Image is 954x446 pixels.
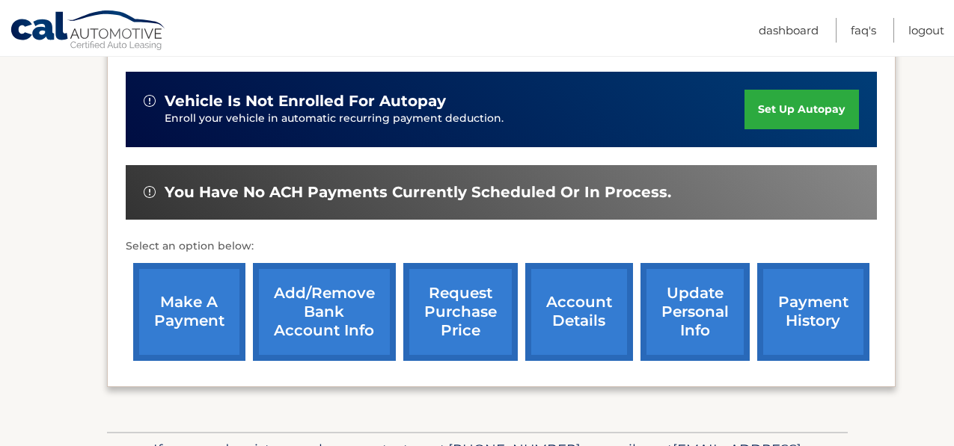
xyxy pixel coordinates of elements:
a: FAQ's [851,18,876,43]
a: set up autopay [744,90,858,129]
a: update personal info [640,263,750,361]
a: Add/Remove bank account info [253,263,396,361]
a: Logout [908,18,944,43]
p: Enroll your vehicle in automatic recurring payment deduction. [165,111,745,127]
img: alert-white.svg [144,186,156,198]
span: vehicle is not enrolled for autopay [165,92,446,111]
a: payment history [757,263,869,361]
a: make a payment [133,263,245,361]
a: Cal Automotive [10,10,167,53]
img: alert-white.svg [144,95,156,107]
a: request purchase price [403,263,518,361]
span: You have no ACH payments currently scheduled or in process. [165,183,671,202]
p: Select an option below: [126,238,877,255]
a: account details [525,263,633,361]
a: Dashboard [759,18,819,43]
